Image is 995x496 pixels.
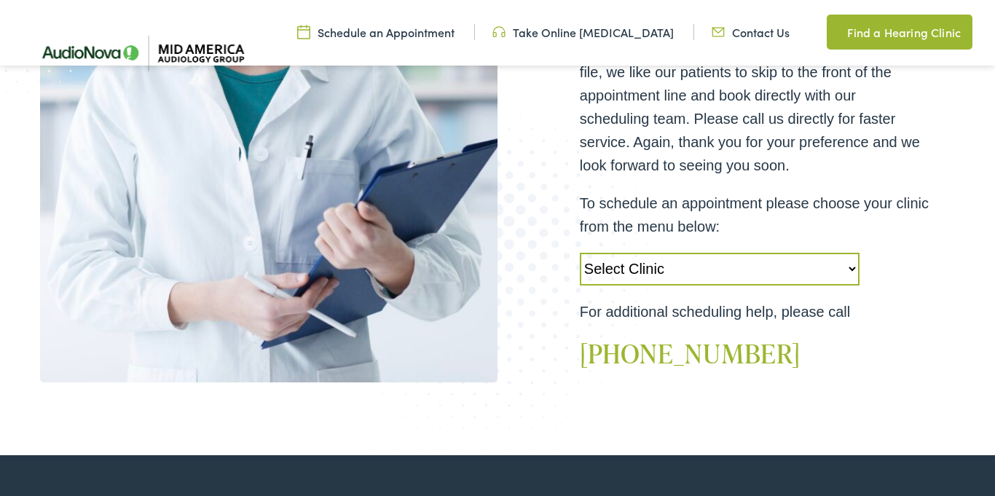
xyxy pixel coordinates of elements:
[712,24,725,40] img: utility icon
[492,24,674,40] a: Take Online [MEDICAL_DATA]
[297,24,310,40] img: utility icon
[827,23,840,41] img: utility icon
[580,192,929,238] p: To schedule an appointment please choose your clinic from the menu below:
[492,24,506,40] img: utility icon
[580,335,801,371] a: [PHONE_NUMBER]
[297,24,455,40] a: Schedule an Appointment
[827,15,972,50] a: Find a Hearing Clinic
[580,300,929,323] p: For additional scheduling help, please call
[712,24,790,40] a: Contact Us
